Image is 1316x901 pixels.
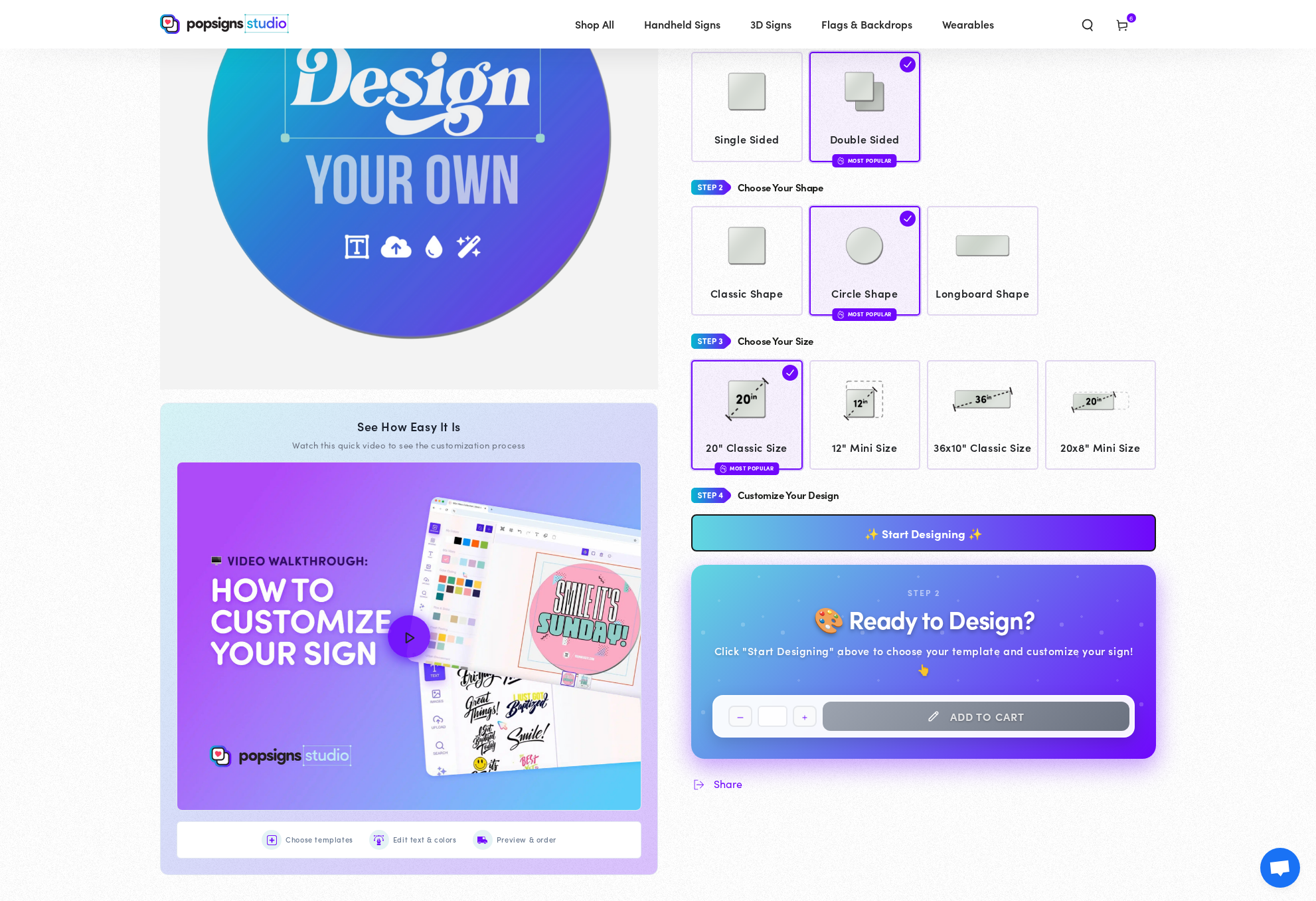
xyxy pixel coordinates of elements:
a: 3D Signs [740,7,801,42]
div: Click "Start Designing" above to choose your template and customize your sign! 👆 [712,641,1135,680]
img: Step 3 [691,329,731,353]
span: Wearables [942,15,994,34]
button: How to Customize Your Design [177,462,641,810]
img: 36x10 [949,366,1016,433]
button: Start Designing First [823,702,1129,731]
a: Classic Shape Classic Shape [691,206,803,316]
img: fire.svg [838,156,845,165]
h4: Choose Your Size [738,336,813,347]
a: Shop All [565,7,624,42]
a: Longboard Shape Longboard Shape [927,206,1038,316]
div: Most Popular [833,154,897,167]
div: Most Popular [833,308,897,321]
a: 12 12" Mini Size [809,360,921,470]
a: Handheld Signs [634,7,730,42]
span: Double Sided [815,130,914,149]
img: fire.svg [720,464,726,473]
a: 20 20" Classic Size Most Popular [691,360,803,470]
img: Popsigns Studio [160,14,289,34]
img: Preview & order [477,835,487,845]
img: Longboard Shape [949,213,1016,279]
a: Circle Shape Circle Shape Most Popular [809,206,921,316]
span: Flags & Backdrops [821,15,912,34]
img: check.svg [900,56,916,72]
img: Single Sided [714,58,780,125]
a: Open chat [1260,848,1300,888]
a: 20x8 20x8" Mini Size [1045,360,1157,470]
span: 36x10" Classic Size [934,438,1032,457]
div: Step 2 [908,586,940,601]
img: Step 2 [691,175,731,200]
span: 12" Mini Size [815,438,914,457]
a: ✨ Start Designing ✨ [691,514,1156,551]
img: Edit text & colors [374,835,384,845]
div: Most Popular [714,462,779,475]
span: Share [714,777,742,790]
img: Circle Shape [831,213,898,279]
img: check.svg [900,211,916,227]
a: Flags & Backdrops [811,7,922,42]
h2: 🎨 Ready to Design? [813,605,1034,633]
span: 3D Signs [750,15,791,34]
span: 6 [1129,13,1133,23]
summary: Search our site [1070,9,1105,39]
span: Circle Shape [815,284,914,303]
span: Edit text & colors [393,833,457,847]
span: 20x8" Mini Size [1051,438,1150,457]
img: fire.svg [838,310,845,319]
span: Choose templates [286,833,353,847]
h4: Choose Your Shape [738,182,823,193]
a: Double Sided Double Sided Most Popular [809,52,921,161]
img: Step 4 [691,483,731,508]
span: Classic Shape [698,284,797,303]
img: Classic Shape [714,213,780,279]
img: 20 [714,366,780,433]
span: Longboard Shape [934,284,1032,303]
div: Watch this quick video to see the customization process [177,439,641,451]
span: Preview & order [497,833,556,847]
img: check.svg [782,365,798,381]
img: Double Sided [831,58,898,125]
span: Shop All [575,15,614,34]
button: Share [691,775,742,791]
img: Choose templates [267,835,277,845]
a: Wearables [932,7,1004,42]
h4: Customize Your Design [738,490,839,501]
div: See How Easy It Is [177,419,641,434]
span: Handheld Signs [644,15,720,34]
span: 20" Classic Size [698,438,797,457]
span: Single Sided [698,130,797,149]
img: 12 [831,366,898,433]
a: Single Sided Single Sided [691,52,803,161]
img: 20x8 [1067,366,1133,433]
a: 36x10 36x10" Classic Size [927,360,1038,470]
